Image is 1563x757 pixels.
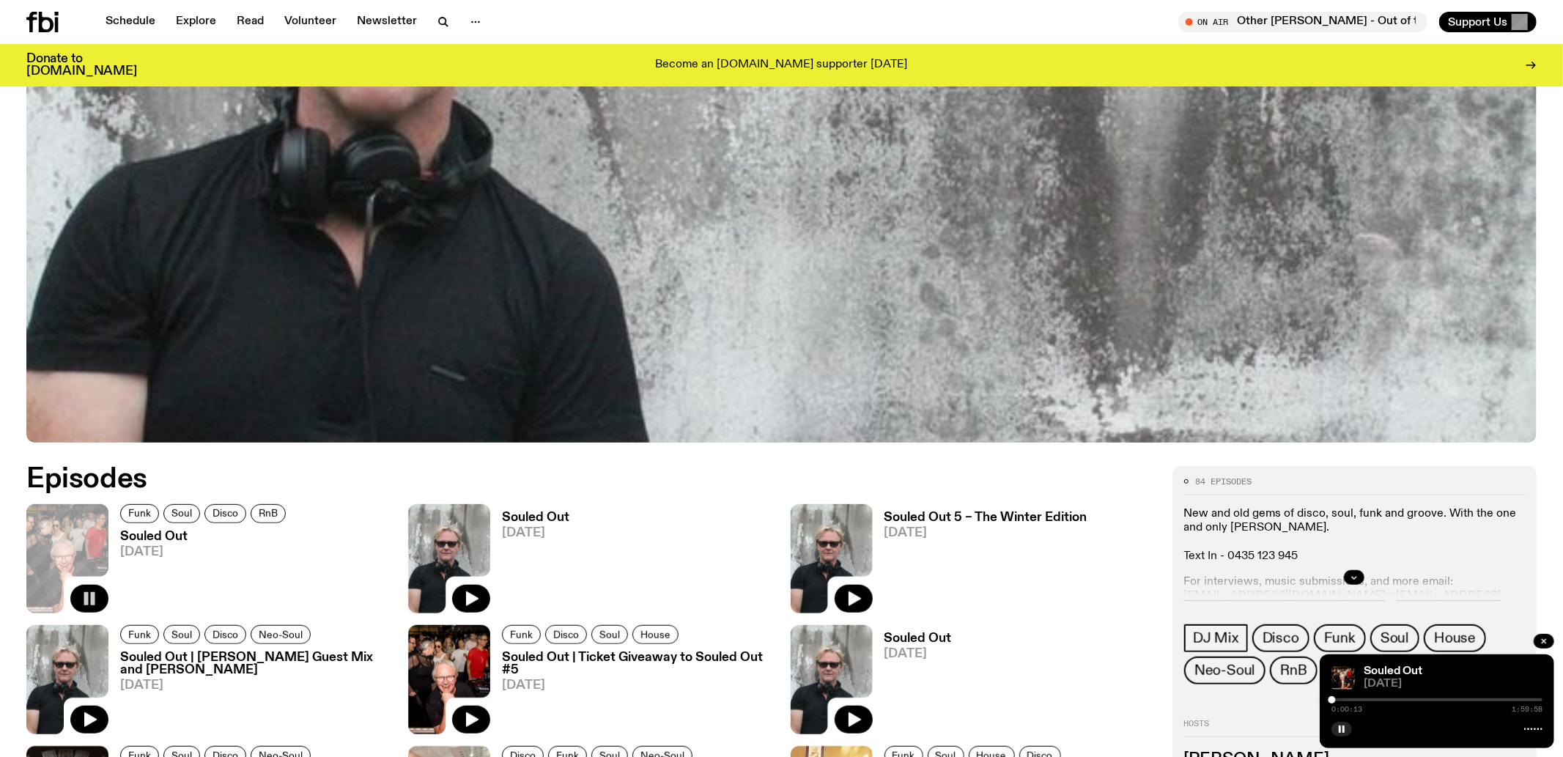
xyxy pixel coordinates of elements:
[873,512,1087,613] a: Souled Out 5 – The Winter Edition[DATE]
[120,651,391,676] h3: Souled Out | [PERSON_NAME] Guest Mix and [PERSON_NAME]
[490,651,772,734] a: Souled Out | Ticket Giveaway to Souled Out #5[DATE]
[591,625,628,644] a: Soul
[553,629,579,640] span: Disco
[510,629,533,640] span: Funk
[171,629,192,640] span: Soul
[120,546,290,558] span: [DATE]
[490,512,569,613] a: Souled Out[DATE]
[640,629,670,640] span: House
[26,625,108,734] img: Stephen looks directly at the camera, wearing a black tee, black sunglasses and headphones around...
[1280,662,1307,679] span: RnB
[502,679,772,692] span: [DATE]
[228,12,273,32] a: Read
[26,466,1027,492] h2: Episodes
[128,629,151,640] span: Funk
[213,508,238,519] span: Disco
[884,527,1087,539] span: [DATE]
[502,651,772,676] h3: Souled Out | Ticket Giveaway to Souled Out #5
[884,632,952,645] h3: Souled Out
[1324,630,1356,646] span: Funk
[884,648,952,660] span: [DATE]
[1364,679,1542,690] span: [DATE]
[171,508,192,519] span: Soul
[204,504,246,523] a: Disco
[791,504,873,613] img: Stephen looks directly at the camera, wearing a black tee, black sunglasses and headphones around...
[348,12,426,32] a: Newsletter
[1439,12,1537,32] button: Support Us
[502,512,569,524] h3: Souled Out
[1370,624,1419,652] a: Soul
[120,531,290,543] h3: Souled Out
[276,12,345,32] a: Volunteer
[97,12,164,32] a: Schedule
[1434,630,1476,646] span: House
[632,625,679,644] a: House
[128,508,151,519] span: Funk
[1424,624,1486,652] a: House
[26,53,137,78] h3: Donate to [DOMAIN_NAME]
[120,625,159,644] a: Funk
[1331,706,1362,713] span: 0:00:13
[884,512,1087,524] h3: Souled Out 5 – The Winter Edition
[1364,665,1422,677] a: Souled Out
[1263,630,1299,646] span: Disco
[108,531,290,613] a: Souled Out[DATE]
[656,59,908,72] p: Become an [DOMAIN_NAME] supporter [DATE]
[251,625,311,644] a: Neo-Soul
[108,651,391,734] a: Souled Out | [PERSON_NAME] Guest Mix and [PERSON_NAME][DATE]
[1448,15,1507,29] span: Support Us
[259,508,278,519] span: RnB
[545,625,587,644] a: Disco
[1196,478,1252,486] span: 84 episodes
[213,629,238,640] span: Disco
[1184,507,1525,564] p: New and old gems of disco, soul, funk and groove. With the one and only [PERSON_NAME]. Text In - ...
[1512,706,1542,713] span: 1:59:58
[1194,662,1255,679] span: Neo-Soul
[1193,630,1239,646] span: DJ Mix
[251,504,286,523] a: RnB
[502,625,541,644] a: Funk
[1381,630,1409,646] span: Soul
[1184,657,1265,684] a: Neo-Soul
[120,679,391,692] span: [DATE]
[1314,624,1366,652] a: Funk
[502,527,569,539] span: [DATE]
[791,625,873,734] img: Stephen looks directly at the camera, wearing a black tee, black sunglasses and headphones around...
[1252,624,1309,652] a: Disco
[1178,12,1427,32] button: On AirOther [PERSON_NAME] - Out of the Box
[1184,720,1525,737] h2: Hosts
[204,625,246,644] a: Disco
[120,504,159,523] a: Funk
[163,504,200,523] a: Soul
[599,629,620,640] span: Soul
[1184,624,1248,652] a: DJ Mix
[1270,657,1317,684] a: RnB
[167,12,225,32] a: Explore
[873,632,952,734] a: Souled Out[DATE]
[163,625,200,644] a: Soul
[408,504,490,613] img: Stephen looks directly at the camera, wearing a black tee, black sunglasses and headphones around...
[259,629,303,640] span: Neo-Soul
